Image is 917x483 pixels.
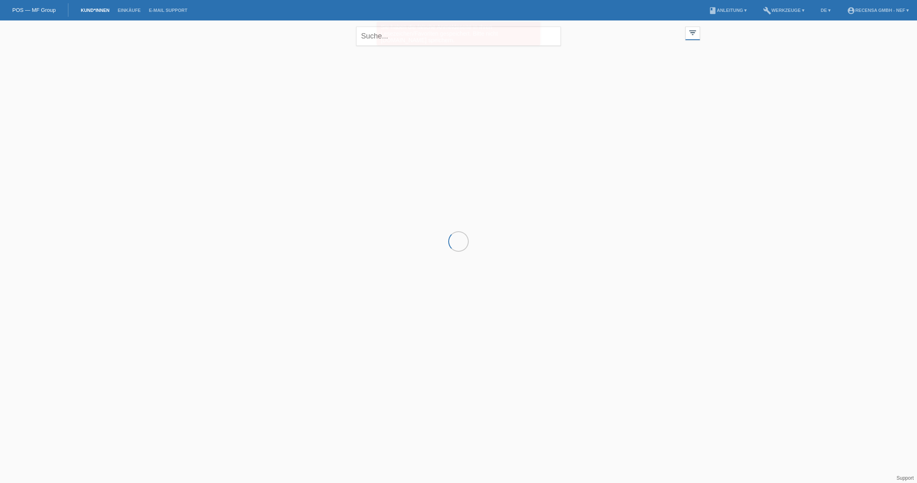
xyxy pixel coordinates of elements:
[847,7,855,15] i: account_circle
[759,8,809,13] a: buildWerkzeuge ▾
[817,8,835,13] a: DE ▾
[897,475,914,481] a: Support
[113,8,145,13] a: Einkäufe
[12,7,56,13] a: POS — MF Group
[709,7,717,15] i: book
[377,22,540,45] div: Sie haben die falsche Anmeldeseite in Ihren Lesezeichen/Favoriten gespeichert. Bitte nicht [DOMAI...
[145,8,192,13] a: E-Mail Support
[843,8,913,13] a: account_circleRecensa GmbH - Nef ▾
[77,8,113,13] a: Kund*innen
[705,8,751,13] a: bookAnleitung ▾
[763,7,771,15] i: build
